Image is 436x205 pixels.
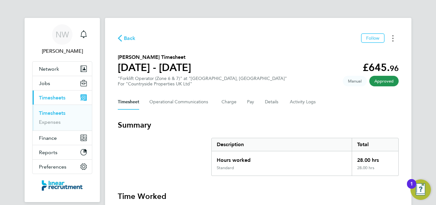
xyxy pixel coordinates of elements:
div: For "Countryside Properties UK Ltd" [118,81,287,87]
span: Network [39,66,59,72]
div: Total [352,138,398,151]
span: This timesheet was manually created. [343,76,367,86]
div: Hours worked [212,151,352,165]
button: Finance [33,131,92,145]
span: Nicola Wilson [32,47,92,55]
button: Reports [33,145,92,159]
div: Summary [211,138,399,176]
span: 96 [390,64,399,73]
button: Timesheets Menu [387,33,399,43]
div: 28.00 hrs [352,151,398,165]
a: Go to home page [32,180,92,191]
h1: [DATE] - [DATE] [118,61,191,74]
div: "Forklift Operator (Zone 6 & 7)" at "[GEOGRAPHIC_DATA], [GEOGRAPHIC_DATA]" [118,76,287,87]
div: Timesheets [33,105,92,130]
span: Preferences [39,164,66,170]
span: Reports [39,149,57,155]
span: NW [56,30,69,39]
app-decimal: £645. [363,61,399,74]
a: Timesheets [39,110,65,116]
h3: Summary [118,120,399,130]
button: Charge [222,94,237,110]
button: Follow [361,33,385,43]
button: Jobs [33,76,92,90]
nav: Main navigation [25,18,100,202]
button: Back [118,34,136,42]
span: Finance [39,135,57,141]
a: Expenses [39,119,61,125]
img: linearrecruitment-logo-retina.png [42,180,83,191]
div: Description [212,138,352,151]
button: Timesheet [118,94,139,110]
button: Preferences [33,160,92,174]
span: Back [124,35,136,42]
h2: [PERSON_NAME] Timesheet [118,53,191,61]
span: Jobs [39,80,50,86]
span: Follow [366,35,380,41]
div: 1 [410,184,413,192]
button: Pay [247,94,255,110]
button: Open Resource Center, 1 new notification [410,179,431,200]
h3: Time Worked [118,191,399,201]
button: Timesheets [33,91,92,105]
button: Network [33,62,92,76]
button: Activity Logs [290,94,317,110]
span: Timesheets [39,95,65,101]
div: 28.00 hrs [352,165,398,176]
button: Operational Communications [149,94,211,110]
span: This timesheet has been approved. [369,76,399,86]
div: Standard [217,165,234,170]
button: Details [265,94,280,110]
a: NW[PERSON_NAME] [32,24,92,55]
